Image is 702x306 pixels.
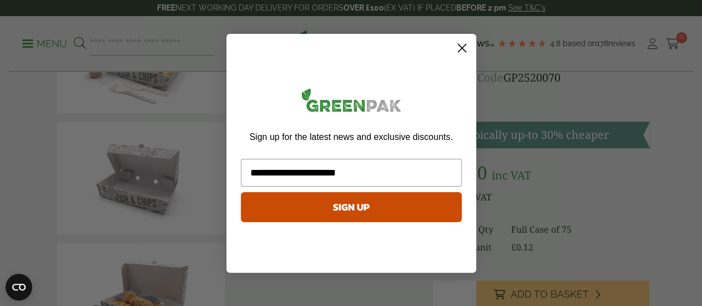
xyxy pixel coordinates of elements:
[6,274,32,300] button: Open CMP widget
[241,159,462,187] input: Email
[241,84,462,121] img: greenpak_logo
[452,38,472,58] button: Close dialog
[241,192,462,222] button: SIGN UP
[249,132,452,142] span: Sign up for the latest news and exclusive discounts.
